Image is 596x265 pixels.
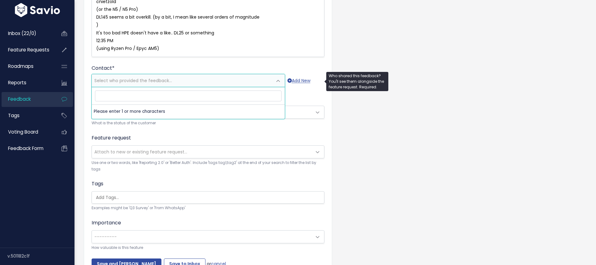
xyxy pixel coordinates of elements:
a: Feedback form [2,141,52,156]
span: Inbox (22/0) [8,30,36,37]
span: Tags [8,112,20,119]
span: Voting Board [8,129,38,135]
img: logo-white.9d6f32f41409.svg [13,3,61,17]
small: What is the status of the customer [92,120,324,126]
div: v.501182c1f [7,248,74,264]
a: Reports [2,76,52,90]
span: ) [96,22,98,28]
li: Please enter 1 or more characters [92,105,285,118]
span: Select who provided the feedback... [94,77,172,84]
small: Use one or two words, like 'Reporting 2.0' or 'Better Auth'. Include 'tags:tag1,tag2' at the end ... [92,160,324,173]
small: Examples might be 'Q3 Survey' or 'From WhatsApp' [92,205,324,211]
label: Importance [92,219,121,227]
label: Feature request [92,134,131,142]
a: Inbox (22/0) [2,26,52,41]
a: Tags [2,108,52,123]
span: Attach to new or existing feature request... [94,149,187,155]
span: Reports [8,79,26,86]
span: --------- [94,234,117,240]
a: Add New [287,77,310,85]
small: How valuable is this feature [92,245,324,251]
span: Feedback [8,96,31,102]
span: It's too bad HPE doesn't have a like.. DL25 or something [96,30,214,36]
span: DL145 seems a bit overkill. (by a bit, I mean like several orders of magnitude [96,14,260,20]
label: Contact [92,64,115,72]
span: Feedback form [8,145,43,152]
span: (or the N5 / N5 Pro) [96,6,138,12]
a: Voting Board [2,125,52,139]
span: 12:35 PM [96,38,113,44]
a: Feature Requests [2,43,52,57]
div: Who shared this feedback? You'll see them alongside the feature request. Required. [326,72,388,91]
span: Roadmaps [8,63,34,69]
span: (using Ryzen Pro / Epyc AM5) [96,45,159,51]
a: Roadmaps [2,59,52,73]
a: Feedback [2,92,52,106]
span: Feature Requests [8,46,49,53]
input: Add Tags... [93,194,326,201]
label: Tags [92,180,103,188]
